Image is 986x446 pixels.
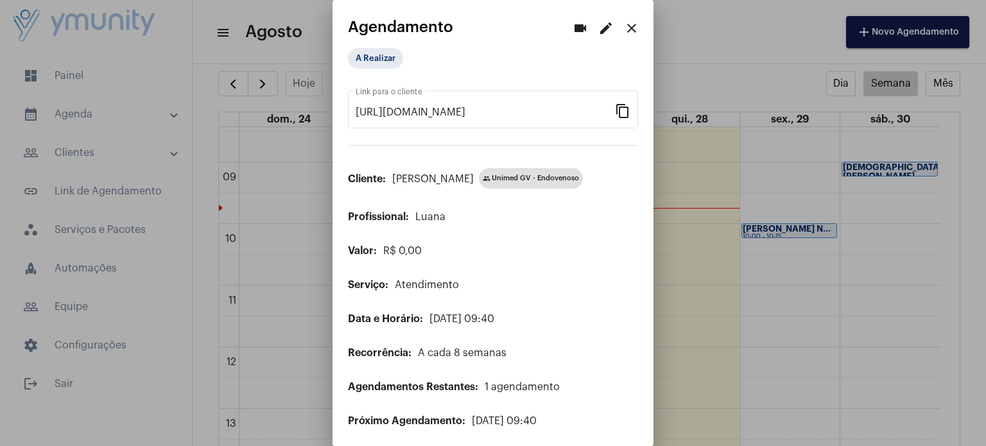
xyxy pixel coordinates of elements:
mat-icon: content_copy [615,103,630,118]
span: Cliente: [348,174,386,184]
mat-icon: group [483,175,490,182]
span: Agendamento [348,19,453,35]
span: Valor: [348,246,377,256]
span: 1 agendamento [485,382,560,392]
span: Profissional: [348,212,409,222]
span: Data e Horário: [348,314,423,324]
span: Próximo Agendamento: [348,416,465,426]
span: Recorrência: [348,348,411,358]
input: Link [356,107,615,118]
span: R$ 0,00 [383,246,422,256]
span: [DATE] 09:40 [472,416,537,426]
span: [DATE] 09:40 [429,314,494,324]
mat-chip: Unimed GV - Endovenoso [479,168,583,189]
span: Agendamentos Restantes: [348,382,478,392]
mat-icon: videocam [573,21,588,36]
mat-icon: close [624,21,639,36]
span: Atendimento [395,280,459,290]
span: [PERSON_NAME] [392,174,474,184]
span: Serviço: [348,280,388,290]
mat-chip: A Realizar [348,48,403,69]
span: Luana [415,212,445,222]
mat-icon: edit [598,21,614,36]
span: A cada 8 semanas [418,348,506,358]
